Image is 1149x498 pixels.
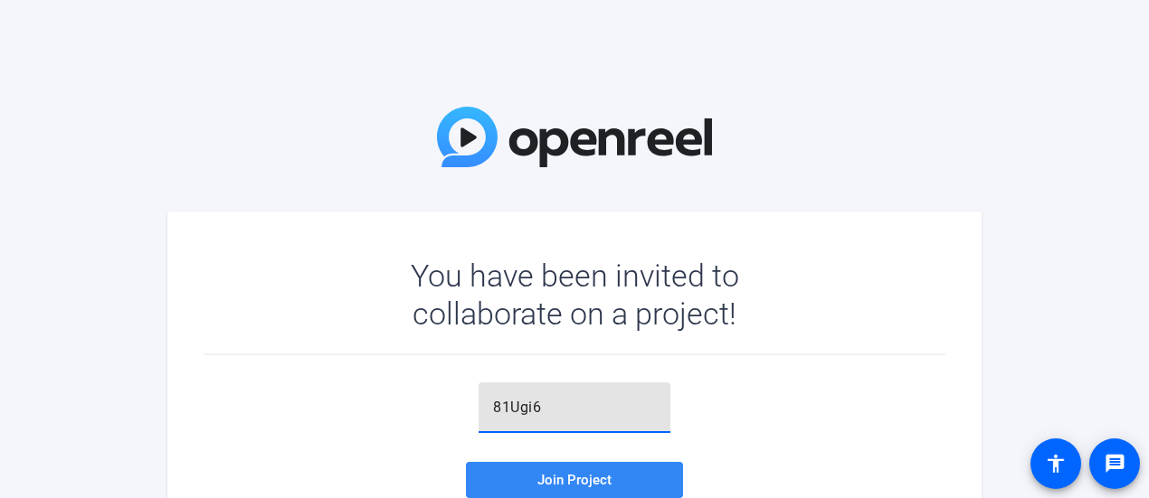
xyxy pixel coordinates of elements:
[1045,453,1067,475] mat-icon: accessibility
[466,462,683,498] button: Join Project
[358,257,792,333] div: You have been invited to collaborate on a project!
[1104,453,1125,475] mat-icon: message
[493,397,656,418] input: Password
[537,472,612,488] span: Join Project
[437,107,712,167] img: OpenReel Logo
